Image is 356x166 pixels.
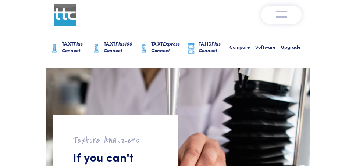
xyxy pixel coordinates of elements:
a: Software [255,29,281,68]
img: ta-xt-graphic.png [50,43,59,54]
span: Express Connect [151,40,180,54]
span: Plus Connect [199,40,221,54]
a: Upgrade [281,29,306,68]
img: ta-xt-graphic.png [92,43,101,54]
button: Toggle navigation [261,6,302,24]
h6: TA.HD [199,40,229,54]
h6: Software [255,44,281,50]
img: menu-v1.0.png [276,9,287,18]
a: TA.XTPlus100 Connect [92,29,139,68]
h6: TA.XT [62,40,92,54]
a: Compare [229,29,255,68]
a: TA.XTPlus Connect [50,29,92,68]
h2: Texture Analyzers [73,135,158,146]
span: Plus100 Connect [104,40,132,54]
img: ttc_logo_1x1_v1.0.png [54,4,76,26]
h6: Upgrade [281,44,306,50]
span: Plus Connect [62,40,83,54]
img: ta-xt-graphic.png [139,43,148,54]
h6: TA.XT [151,40,187,54]
a: TA.XTExpress Connect [139,29,187,68]
img: ta-hd-graphic.png [187,43,196,54]
a: TA.HDPlus Connect [187,29,229,68]
h6: Compare [229,44,255,50]
h6: TA.XT [104,40,139,54]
